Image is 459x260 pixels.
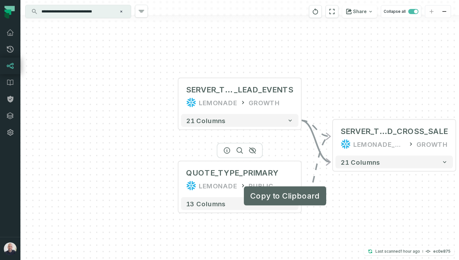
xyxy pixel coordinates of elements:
[186,85,293,95] div: SERVER_TO_SERVER_LEAD_EVENTS
[353,139,405,149] div: LEMONADE_DWH
[186,168,279,178] div: QUOTE_TYPE_PRIMARY
[118,8,124,15] button: Clear search query
[342,5,377,18] button: Share
[244,186,326,206] div: Copy to Clipboard
[417,139,448,149] div: GROWTH
[301,121,330,137] g: Edge from 5012b9406dda92a60d76757c68737ffd to f1fff048dfee73f8a75b3fc55c814203
[375,248,420,255] p: Last scanned
[401,249,420,254] relative-time: Sep 9, 2025, 3:30 PM GMT+3
[234,85,293,95] span: _LEAD_EVENTS
[199,98,237,108] div: LEMONADE
[301,136,330,203] g: Edge from 9e3caaef5d99d65c16432fce8000f475 to f1fff048dfee73f8a75b3fc55c814203
[364,248,454,255] button: Last scanned[DATE] 3:30:39 PMec0e875
[186,200,226,208] span: 13 columns
[387,126,448,137] span: D_CROSS_SALE
[341,126,387,137] span: SERVER_TO_SERVER_LEA
[249,98,280,108] div: GROWTH
[433,249,450,253] h4: ec0e875
[199,181,237,191] div: LEMONADE
[4,242,17,255] img: avatar of Daniel Ochoa Bimblich
[186,85,234,95] span: SERVER_TO_SERVER
[249,181,274,191] div: PUBLIC
[381,5,421,18] button: Collapse all
[186,117,226,124] span: 21 columns
[341,158,380,166] span: 21 columns
[438,5,451,18] button: zoom out
[341,126,448,137] div: SERVER_TO_SERVER_LEAD_CROSS_SALE
[301,121,330,162] g: Edge from 5012b9406dda92a60d76757c68737ffd to f1fff048dfee73f8a75b3fc55c814203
